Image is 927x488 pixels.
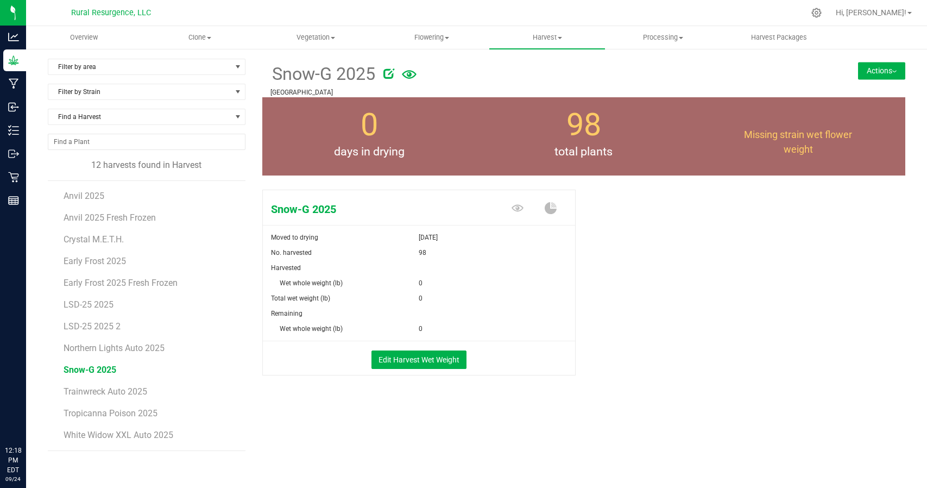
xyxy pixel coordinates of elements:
[26,26,142,49] a: Overview
[271,249,312,256] span: No. harvested
[258,33,373,42] span: Vegetation
[270,87,790,97] p: [GEOGRAPHIC_DATA]
[142,26,257,49] a: Clone
[271,295,330,302] span: Total wet weight (lb)
[142,33,257,42] span: Clone
[489,26,605,49] a: Harvest
[489,33,605,42] span: Harvest
[231,59,245,74] span: select
[8,55,19,66] inline-svg: Grow
[5,446,21,475] p: 12:18 PM EDT
[11,401,43,434] iframe: Resource center
[8,102,19,112] inline-svg: Inbound
[810,8,823,18] div: Manage settings
[48,59,231,74] span: Filter by area
[48,84,231,99] span: Filter by Strain
[271,234,318,241] span: Moved to drying
[64,278,178,288] span: Early Frost 2025 Fresh Frozen
[64,343,165,353] span: Northern Lights Auto 2025
[263,201,470,217] span: Snow-G 2025
[8,172,19,183] inline-svg: Retail
[744,129,852,155] span: Missing strain wet flower weight
[371,351,466,369] button: Edit Harvest Wet Weight
[71,8,151,17] span: Rural Resurgence, LLC
[374,33,489,42] span: Flowering
[419,276,422,291] span: 0
[270,61,375,87] span: Snow-G 2025
[8,32,19,42] inline-svg: Analytics
[280,279,343,287] span: Wet whole weight (lb)
[64,408,157,418] span: Tropicanna Poison 2025
[419,230,438,245] span: [DATE]
[64,234,124,245] span: Crystal M.E.T.H.
[55,33,112,42] span: Overview
[721,26,837,49] a: Harvest Packages
[64,386,147,397] span: Trainwreck Auto 2025
[566,107,601,143] span: 98
[485,97,683,176] group-info-box: Total number of plants
[64,365,116,375] span: Snow-G 2025
[48,134,245,149] input: NO DATA FOUND
[836,8,906,17] span: Hi, [PERSON_NAME]!
[64,256,126,266] span: Early Frost 2025
[736,33,822,42] span: Harvest Packages
[64,191,104,201] span: Anvil 2025
[8,148,19,159] inline-svg: Outbound
[48,159,245,172] div: 12 harvests found in Harvest
[64,430,173,440] span: White Widow XXL Auto 2025
[271,310,302,317] span: Remaining
[271,264,301,272] span: Harvested
[361,107,378,143] span: 0
[270,97,469,176] group-info-box: Days in drying
[374,26,489,49] a: Flowering
[419,321,422,336] span: 0
[64,299,113,310] span: LSD-25 2025
[419,291,422,306] span: 0
[48,109,231,124] span: Find a Harvest
[419,245,426,260] span: 98
[280,325,343,333] span: Wet whole weight (lb)
[699,97,897,176] group-info-box: Average wet flower weight
[8,78,19,89] inline-svg: Manufacturing
[477,143,691,160] span: total plants
[606,33,720,42] span: Processing
[5,475,21,483] p: 09/24
[64,212,156,223] span: Anvil 2025 Fresh Frozen
[8,195,19,206] inline-svg: Reports
[605,26,721,49] a: Processing
[64,321,121,331] span: LSD-25 2025 2
[258,26,374,49] a: Vegetation
[8,125,19,136] inline-svg: Inventory
[262,143,477,160] span: days in drying
[858,62,905,79] button: Actions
